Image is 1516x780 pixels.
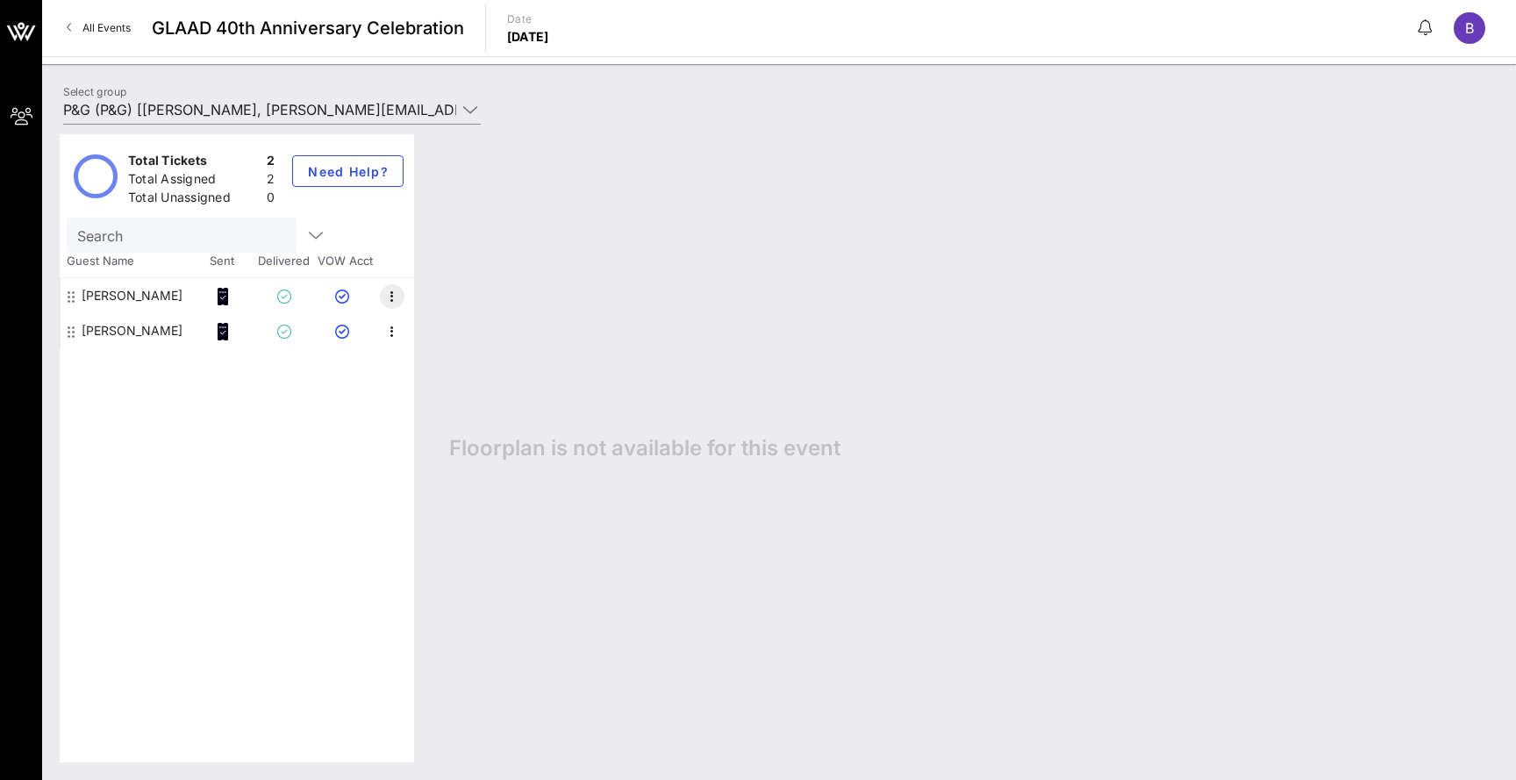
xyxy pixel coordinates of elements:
span: Sent [191,253,253,270]
div: B [1454,12,1485,44]
p: [DATE] [507,28,549,46]
div: Total Tickets [128,152,260,174]
div: 2 [267,152,275,174]
span: Floorplan is not available for this event [449,435,840,462]
div: 2 [267,170,275,192]
div: 0 [267,189,275,211]
span: B [1465,19,1474,37]
div: Brent Miller [82,278,182,313]
label: Select group [63,85,126,98]
span: GLAAD 40th Anniversary Celebration [152,15,464,41]
div: Damon Jones [82,313,182,348]
div: Total Unassigned [128,189,260,211]
p: Date [507,11,549,28]
span: Need Help? [307,164,389,179]
span: VOW Acct [314,253,375,270]
span: Guest Name [60,253,191,270]
div: Total Assigned [128,170,260,192]
button: Need Help? [292,155,404,187]
span: Delivered [253,253,314,270]
a: All Events [56,14,141,42]
span: All Events [82,21,131,34]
